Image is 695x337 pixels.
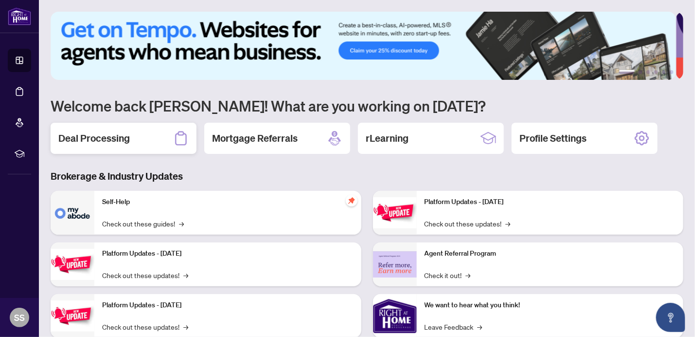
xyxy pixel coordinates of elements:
[51,249,94,280] img: Platform Updates - September 16, 2025
[639,70,642,74] button: 2
[51,191,94,235] img: Self-Help
[425,248,676,259] p: Agent Referral Program
[51,169,683,183] h3: Brokerage & Industry Updates
[654,70,658,74] button: 4
[466,270,471,281] span: →
[478,321,482,332] span: →
[102,197,354,207] p: Self-Help
[670,70,674,74] button: 6
[51,12,676,80] img: Slide 0
[519,131,587,145] h2: Profile Settings
[102,321,188,332] a: Check out these updates!→
[346,195,357,206] span: pushpin
[212,131,298,145] h2: Mortgage Referrals
[14,311,25,324] span: SS
[8,7,31,25] img: logo
[179,218,184,229] span: →
[51,96,683,115] h1: Welcome back [PERSON_NAME]! What are you working on [DATE]?
[102,270,188,281] a: Check out these updates!→
[506,218,511,229] span: →
[183,270,188,281] span: →
[425,321,482,332] a: Leave Feedback→
[425,218,511,229] a: Check out these updates!→
[102,248,354,259] p: Platform Updates - [DATE]
[619,70,635,74] button: 1
[366,131,409,145] h2: rLearning
[102,218,184,229] a: Check out these guides!→
[662,70,666,74] button: 5
[183,321,188,332] span: →
[51,300,94,331] img: Platform Updates - July 21, 2025
[656,303,685,332] button: Open asap
[646,70,650,74] button: 3
[425,300,676,311] p: We want to hear what you think!
[58,131,130,145] h2: Deal Processing
[102,300,354,311] p: Platform Updates - [DATE]
[373,251,417,278] img: Agent Referral Program
[425,270,471,281] a: Check it out!→
[373,197,417,228] img: Platform Updates - June 23, 2025
[425,197,676,207] p: Platform Updates - [DATE]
